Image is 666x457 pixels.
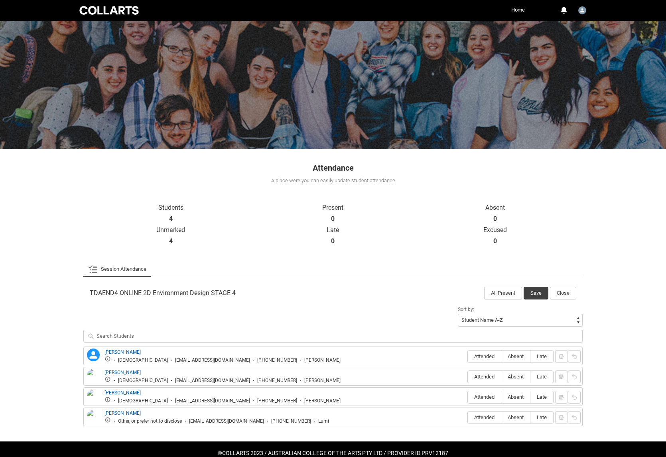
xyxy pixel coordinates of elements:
strong: 4 [169,215,173,223]
strong: 0 [493,237,497,245]
img: Yannis.Ye [578,6,586,14]
p: Unmarked [90,226,252,234]
div: [PERSON_NAME] [304,378,341,384]
li: Session Attendance [83,261,151,277]
p: Absent [414,204,576,212]
p: Excused [414,226,576,234]
button: User Profile Yannis.Ye [576,3,588,16]
span: Attended [468,414,501,420]
button: Reset [568,370,581,383]
a: Home [509,4,527,16]
div: Other, or prefer not to disclose [118,418,182,424]
div: [PHONE_NUMBER] [257,378,297,384]
a: Session Attendance [88,261,146,277]
span: TDAEND4 ONLINE 2D Environment Design STAGE 4 [90,289,236,297]
p: Students [90,204,252,212]
span: Late [530,414,553,420]
strong: 0 [331,215,335,223]
button: All Present [484,287,522,299]
span: Late [530,374,553,380]
span: Late [530,353,553,359]
div: [DEMOGRAPHIC_DATA] [118,398,168,404]
span: Attended [468,394,501,400]
div: [PERSON_NAME] [304,357,341,363]
span: Sort by: [458,307,474,312]
button: Close [550,287,576,299]
span: Attended [468,374,501,380]
img: Lumi Jones [87,410,100,427]
a: [PERSON_NAME] [104,370,141,375]
span: Absent [501,353,530,359]
div: [EMAIL_ADDRESS][DOMAIN_NAME] [189,418,264,424]
span: Absent [501,374,530,380]
strong: 0 [331,237,335,245]
button: Reset [568,391,581,404]
button: Reset [568,411,581,424]
strong: 4 [169,237,173,245]
div: [DEMOGRAPHIC_DATA] [118,357,168,363]
div: A place were you can easily update student attendance [83,177,583,185]
span: Attended [468,353,501,359]
div: [PHONE_NUMBER] [257,398,297,404]
strong: 0 [493,215,497,223]
div: [PHONE_NUMBER] [271,418,311,424]
div: [EMAIL_ADDRESS][DOMAIN_NAME] [175,357,250,363]
span: Absent [501,414,530,420]
lightning-icon: Bianca Berry [87,349,100,361]
img: Justinna Chheur [87,389,100,407]
p: Present [252,204,414,212]
div: [PHONE_NUMBER] [257,357,297,363]
span: Late [530,394,553,400]
div: Lumi [318,418,329,424]
a: [PERSON_NAME] [104,349,141,355]
span: Absent [501,394,530,400]
a: [PERSON_NAME] [104,390,141,396]
div: [EMAIL_ADDRESS][DOMAIN_NAME] [175,398,250,404]
input: Search Students [83,330,583,343]
p: Late [252,226,414,234]
a: [PERSON_NAME] [104,410,141,416]
div: [PERSON_NAME] [304,398,341,404]
span: Attendance [313,163,354,173]
div: [DEMOGRAPHIC_DATA] [118,378,168,384]
button: Reset [568,350,581,363]
div: [EMAIL_ADDRESS][DOMAIN_NAME] [175,378,250,384]
img: Gus Dubberlin [87,369,100,386]
button: Save [524,287,548,299]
